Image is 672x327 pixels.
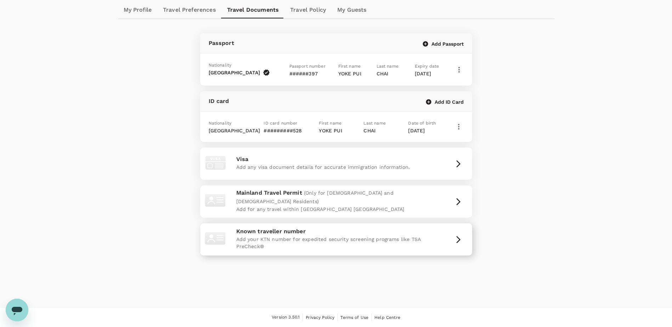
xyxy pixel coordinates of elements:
p: [DATE] [408,127,451,134]
p: ######397 [289,70,332,77]
span: Terms of Use [340,315,368,320]
p: Mainland Travel Permit [236,189,436,206]
p: ID card [209,97,423,105]
p: Visa [236,155,436,163]
a: Terms of Use [340,314,368,321]
a: Privacy Policy [306,314,334,321]
span: Last name [377,64,399,69]
img: visa [203,150,228,175]
span: ID card number [264,121,297,126]
span: Privacy Policy [306,315,334,320]
iframe: Button to launch messaging window [6,299,28,321]
p: [GEOGRAPHIC_DATA] [209,69,260,76]
span: Help Centre [374,315,400,320]
a: My Profile [118,1,158,18]
p: Add for any travel within [GEOGRAPHIC_DATA] [GEOGRAPHIC_DATA] [236,206,436,213]
p: [GEOGRAPHIC_DATA] [209,127,262,134]
p: Passport [209,39,234,47]
p: Add your KTN number for expedited security screening programs like TSA PreCheck® [236,236,436,250]
span: Last name [363,121,385,126]
span: Expiry date [415,64,439,69]
p: CHAI [363,127,406,134]
p: Known traveller number [236,227,436,236]
p: [DATE] [415,70,447,77]
span: First name [338,64,361,69]
a: Help Centre [374,314,400,321]
span: Version 3.50.1 [272,314,300,321]
p: YOKE PUI [338,70,370,77]
span: Date of birth [408,121,436,126]
p: #########528 [264,127,317,134]
span: Nationality [209,121,232,126]
span: First name [319,121,341,126]
span: Passport number [289,64,326,69]
button: Add Passport [423,41,464,47]
img: id-card [203,188,228,213]
button: Add ID Card [426,99,464,105]
p: Add any visa document details for accurate immigration information. [236,163,436,171]
a: Travel Preferences [157,1,221,18]
a: Travel Documents [221,1,284,18]
a: My Guests [332,1,372,18]
a: Travel Policy [284,1,332,18]
img: id-card [203,226,228,251]
p: CHAI [377,70,408,77]
span: (Only for [DEMOGRAPHIC_DATA] and [DEMOGRAPHIC_DATA] Residents) [236,190,394,204]
p: YOKE PUI [319,127,361,134]
span: Nationality [209,63,232,68]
